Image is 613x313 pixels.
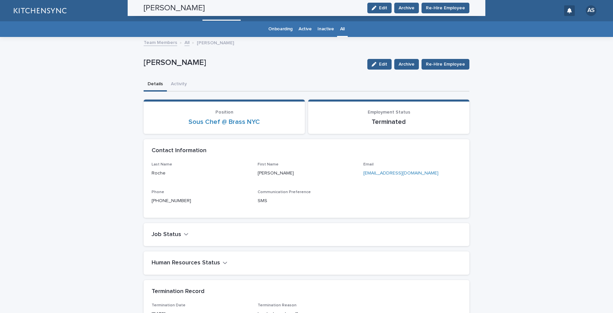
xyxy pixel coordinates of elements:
button: Job Status [152,231,188,238]
a: All [340,21,345,37]
button: Details [144,78,167,92]
p: SMS [258,197,356,204]
h2: Contact Information [152,147,206,155]
a: [PHONE_NUMBER] [152,198,191,203]
h2: Termination Record [152,288,204,295]
h2: Human Resources Status [152,259,220,267]
a: Onboarding [268,21,293,37]
button: Activity [167,78,191,92]
div: AS [586,5,596,16]
a: [EMAIL_ADDRESS][DOMAIN_NAME] [363,171,438,175]
span: Email [363,162,374,166]
p: [PERSON_NAME] [144,58,362,68]
p: Terminated [316,118,461,126]
span: Phone [152,190,164,194]
button: Human Resources Status [152,259,227,267]
button: Archive [394,59,419,70]
span: Edit [379,62,387,67]
button: Edit [367,59,392,70]
p: Roche [152,170,250,177]
span: First Name [258,162,279,166]
button: Re-Hire Employee [422,59,469,70]
a: Sous Chef @ Brass NYC [188,118,260,126]
a: Inactive [317,21,334,37]
span: Termination Reason [258,303,297,307]
span: Re-Hire Employee [426,61,465,68]
span: Termination Date [152,303,185,307]
a: All [184,38,189,46]
a: Active [299,21,311,37]
span: Position [215,110,233,115]
a: Team Members [144,38,177,46]
p: [PERSON_NAME] [258,170,356,177]
h2: Job Status [152,231,181,238]
p: [PERSON_NAME] [197,39,234,46]
span: Last Name [152,162,172,166]
span: Archive [399,61,415,68]
span: Employment Status [368,110,410,115]
span: Communication Preference [258,190,311,194]
img: lGNCzQTxQVKGkIr0XjOy [13,4,66,17]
